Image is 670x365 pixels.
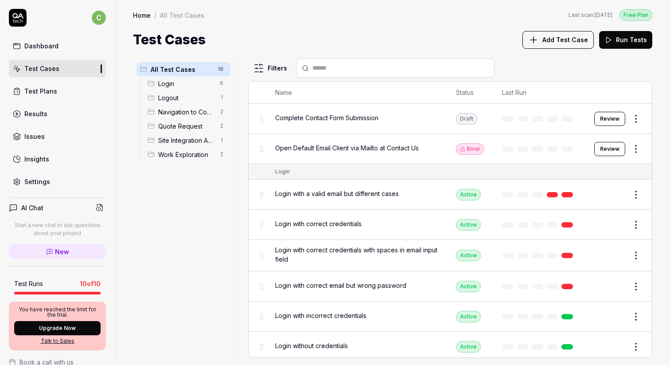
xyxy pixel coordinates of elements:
[158,107,214,117] span: Navigation to Company Pages
[9,150,106,168] a: Insights
[24,154,49,164] div: Insights
[266,82,447,104] th: Name
[214,64,227,75] span: 16
[158,136,214,145] span: Site Integration Actions
[522,31,594,49] button: Add Test Case
[456,311,481,322] div: Active
[9,221,106,237] p: Start a new chat to ask questions about your project
[594,142,625,156] button: Review
[9,128,106,145] a: Issues
[14,321,101,335] button: Upgrade Now
[493,82,585,104] th: Last Run
[24,132,45,141] div: Issues
[447,82,493,104] th: Status
[92,9,106,27] button: c
[24,41,58,51] div: Dashboard
[144,119,230,133] div: Drag to reorderQuote Request2
[144,90,230,105] div: Drag to reorderLogout1
[55,247,69,256] span: New
[9,37,106,55] a: Dashboard
[275,113,378,122] span: Complete Contact Form Submission
[21,203,43,212] h4: AI Chat
[144,105,230,119] div: Drag to reorderNavigation to Company Pages2
[456,341,481,353] div: Active
[158,79,214,88] span: Login
[275,168,290,176] div: Login
[9,173,106,190] a: Settings
[154,11,156,20] div: /
[249,134,652,164] tr: Open Default Email Client via Mailto at Contact UsErrorReview
[542,35,588,44] span: Add Test Case
[9,82,106,100] a: Test Plans
[24,86,57,96] div: Test Plans
[456,219,481,231] div: Active
[80,279,101,288] span: 10 of 10
[160,11,204,20] div: All Test Cases
[216,121,227,131] span: 2
[275,245,438,264] span: Login with correct credentials with spaces in email input field
[158,122,214,131] span: Quote Request
[595,12,612,18] time: [DATE]
[275,311,366,320] span: Login with incorrect credentials
[275,143,419,153] span: Open Default Email Client via Mailto at Contact Us
[249,271,652,302] tr: Login with correct email but wrong passwordActive
[14,337,101,345] a: Talk to Sales
[249,240,652,271] tr: Login with correct credentials with spaces in email input fieldActive
[249,302,652,332] tr: Login with incorrect credentialsActive
[456,113,477,125] div: Draft
[9,105,106,122] a: Results
[594,112,625,126] button: Review
[456,189,481,200] div: Active
[249,180,652,210] tr: Login with a valid email but different casesActive
[216,92,227,103] span: 1
[158,150,214,159] span: Work Exploration
[249,332,652,362] tr: Login without credentialsActive
[216,106,227,117] span: 2
[248,59,292,77] button: Filters
[24,177,50,186] div: Settings
[275,281,406,290] span: Login with correct email but wrong password
[249,104,652,134] tr: Complete Contact Form SubmissionDraftReview
[275,219,362,228] span: Login with correct credentials
[24,64,59,73] div: Test Cases
[275,189,399,198] span: Login with a valid email but different cases
[456,281,481,292] div: Active
[275,341,348,350] span: Login without credentials
[92,11,106,25] span: c
[158,93,214,102] span: Logout
[14,307,101,318] p: You have reached the limit for the trial.
[216,135,227,145] span: 1
[133,30,206,50] h1: Test Cases
[151,65,212,74] span: All Test Cases
[456,250,481,261] div: Active
[144,147,230,161] div: Drag to reorderWork Exploration2
[9,244,106,259] a: New
[144,133,230,147] div: Drag to reorderSite Integration Actions1
[216,78,227,89] span: 6
[456,143,484,155] button: Error
[24,109,47,118] div: Results
[569,11,612,19] button: Last scan:[DATE]
[14,280,43,288] h5: Test Runs
[133,11,151,20] a: Home
[144,76,230,90] div: Drag to reorderLogin6
[619,9,652,21] button: Free Plan
[9,60,106,77] a: Test Cases
[249,210,652,240] tr: Login with correct credentialsActive
[569,11,612,19] span: Last scan:
[216,149,227,160] span: 2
